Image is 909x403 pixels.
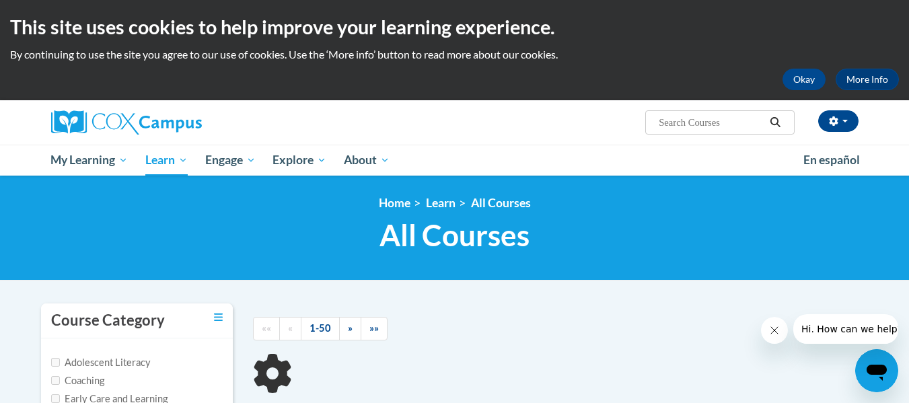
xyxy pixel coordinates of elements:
[344,152,390,168] span: About
[795,146,869,174] a: En español
[10,47,899,62] p: By continuing to use the site you agree to our use of cookies. Use the ‘More info’ button to read...
[272,152,326,168] span: Explore
[279,317,301,340] a: Previous
[783,69,826,90] button: Okay
[818,110,859,132] button: Account Settings
[51,310,165,331] h3: Course Category
[31,145,879,176] div: Main menu
[51,373,104,388] label: Coaching
[196,145,264,176] a: Engage
[42,145,137,176] a: My Learning
[335,145,398,176] a: About
[51,376,60,385] input: Checkbox for Options
[253,317,280,340] a: Begining
[51,110,307,135] a: Cox Campus
[264,145,335,176] a: Explore
[855,349,898,392] iframe: Button to launch messaging window
[8,9,109,20] span: Hi. How can we help?
[137,145,196,176] a: Learn
[471,196,531,210] a: All Courses
[765,114,785,131] button: Search
[51,355,151,370] label: Adolescent Literacy
[369,322,379,334] span: »»
[205,152,256,168] span: Engage
[262,322,271,334] span: ««
[288,322,293,334] span: «
[10,13,899,40] h2: This site uses cookies to help improve your learning experience.
[50,152,128,168] span: My Learning
[348,322,353,334] span: »
[301,317,340,340] a: 1-50
[51,358,60,367] input: Checkbox for Options
[145,152,188,168] span: Learn
[426,196,456,210] a: Learn
[793,314,898,344] iframe: Message from company
[836,69,899,90] a: More Info
[339,317,361,340] a: Next
[379,217,530,253] span: All Courses
[51,394,60,403] input: Checkbox for Options
[51,110,202,135] img: Cox Campus
[761,317,788,344] iframe: Close message
[657,114,765,131] input: Search Courses
[214,310,223,325] a: Toggle collapse
[361,317,388,340] a: End
[803,153,860,167] span: En español
[379,196,410,210] a: Home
